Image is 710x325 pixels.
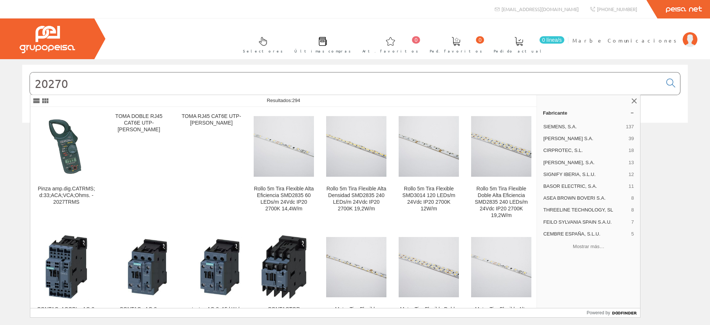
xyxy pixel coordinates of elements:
a: Selectores [236,31,287,58]
a: Rollo 5m Tira Flexible Alta Eficiencia SMD2835 60 LEDs/m 24Vdc IP20 2700K 14,4W/m Rollo 5m Tira F... [248,107,320,227]
a: Marbe Comunicaciones [572,31,697,38]
span: ASEA BROWN BOVERI S.A. [543,195,628,202]
img: Metro Tira Flexible Doble Alta Eficiencia SMD2835 240 LEDs/m 24Vdc IP20 2700K [399,237,459,297]
span: 0 [412,36,420,44]
span: 5 [631,231,634,237]
img: Metro Tira Flexible Alta Eficiencia SMD2835 60 LEDs/m 24Vdc IP20 2700K [471,237,531,297]
span: CIRPROTEC, S.L. [543,147,626,154]
div: contactor, AC-3, 15 kW / 400 V, [181,306,241,319]
a: TOMA RJ45 CAT6E UTP-[PERSON_NAME] [175,107,247,227]
span: [PERSON_NAME], S.A. [543,159,626,166]
img: Pinza amp.dig.CATRMS; d:33;ACA;VCA;Ohms. - 2027TRMS [36,119,97,175]
span: SIEMENS, S.A. [543,123,623,130]
span: Últimas compras [294,47,351,55]
span: 0 [476,36,484,44]
div: Rollo 5m Tira Flexible Alta Eficiencia SMD2835 60 LEDs/m 24Vdc IP20 2700K 14,4W/m [254,186,314,212]
img: Rollo 5m Tira Flexible Alta Eficiencia SMD2835 60 LEDs/m 24Vdc IP20 2700K 14,4W/m [254,116,314,176]
img: CONTAC. ACOPL., AC-3, 15KW/400V, 1NA+1NC, DC 72V, CON VARISTOR INTEGRADO 3POL, TAMANO S0 BORNES DE R [44,234,89,300]
a: Rollo 5m Tira Flexible Doble Alta Eficiencia SMD2835 240 LEDs/m 24Vdc IP20 2700K 19,2W/m Rollo 5m... [465,107,537,227]
span: Powered by [587,309,610,316]
a: Pinza amp.dig.CATRMS; d:33;ACA;VCA;Ohms. - 2027TRMS Pinza amp.dig.CATRMS; d:33;ACA;VCA;Ohms. - 20... [30,107,102,227]
div: © Grupo Peisa [22,132,688,138]
img: Rollo 5m Tira Flexible SMD3014 120 LEDs/m 24Vdc IP20 2700K 12W/m [399,116,459,176]
a: Fabricante [537,107,640,119]
img: Grupo Peisa [20,26,75,53]
span: 39 [629,135,634,142]
span: 8 [631,195,634,202]
span: [EMAIL_ADDRESS][DOMAIN_NAME] [501,6,579,12]
div: TOMA DOBLE RJ45 CAT6E UTP-[PERSON_NAME] [109,113,169,133]
span: 137 [626,123,634,130]
span: 0 línea/s [540,36,564,44]
span: CEMBRE ESPAÑA, S.L.U. [543,231,628,237]
span: [PERSON_NAME] S.A. [543,135,626,142]
img: Rollo 5m Tira Flexible Alta Densidad SMD2835 240 LEDs/m 24Vdc IP20 2700K 19,2W/m [326,116,386,176]
span: 18 [629,147,634,154]
a: Powered by [587,308,640,317]
img: Metro Tira Flexible SMD3014 120 LEDs/m 24Vdc IP20 2700K [326,237,386,297]
span: 11 [629,183,634,190]
button: Mostrar más… [540,241,637,253]
div: Rollo 5m Tira Flexible Doble Alta Eficiencia SMD2835 240 LEDs/m 24Vdc IP20 2700K 19,2W/m [471,186,531,219]
span: 13 [629,159,634,166]
span: SIGNIFY IBERIA, S.L.U. [543,171,626,178]
span: 7 [631,219,634,226]
div: Pinza amp.dig.CATRMS; d:33;ACA;VCA;Ohms. - 2027TRMS [36,186,97,206]
a: TOMA DOBLE RJ45 CAT6E UTP-[PERSON_NAME] [103,107,175,227]
span: [PHONE_NUMBER] [597,6,637,12]
div: TOMA RJ45 CAT6E UTP-[PERSON_NAME] [181,113,241,126]
span: Ped. favoritos [430,47,482,55]
div: Rollo 5m Tira Flexible SMD3014 120 LEDs/m 24Vdc IP20 2700K 12W/m [399,186,459,212]
span: BASOR ELECTRIC, S.A. [543,183,626,190]
div: Rollo 5m Tira Flexible Alta Densidad SMD2835 240 LEDs/m 24Vdc IP20 2700K 19,2W/m [326,186,386,212]
a: Rollo 5m Tira Flexible Alta Densidad SMD2835 240 LEDs/m 24Vdc IP20 2700K 19,2W/m Rollo 5m Tira Fl... [320,107,392,227]
span: 12 [629,171,634,178]
img: CONTAC., AC-3, 15KW/400V, 1NA+1NC, AC 600V 60HZ, 3POL, TAMANO S0 BORNES DE TORNILLO [109,237,169,297]
span: Art. favoritos [362,47,418,55]
span: Pedido actual [494,47,544,55]
img: CONTACTOR ACOPLAMIENTO, AC-3, 15KW/400V, 1NA+1NC, DC 110V, CON DIODO SUPRESOR INTEGRADO 3POL, TAM. S [260,234,308,300]
input: Buscar... [30,72,662,95]
span: Marbe Comunicaciones [572,37,679,44]
img: contactor, AC-3, 15 kW / 400 V, [181,237,241,297]
span: Selectores [243,47,283,55]
span: Resultados: [267,98,300,103]
span: 8 [631,207,634,213]
img: Rollo 5m Tira Flexible Doble Alta Eficiencia SMD2835 240 LEDs/m 24Vdc IP20 2700K 19,2W/m [471,116,531,176]
span: 294 [292,98,300,103]
a: Rollo 5m Tira Flexible SMD3014 120 LEDs/m 24Vdc IP20 2700K 12W/m Rollo 5m Tira Flexible SMD3014 1... [393,107,465,227]
span: THREELINE TECHNOLOGY, SL [543,207,628,213]
span: FEILO SYLVANIA SPAIN S.A.U. [543,219,628,226]
a: Últimas compras [287,31,355,58]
